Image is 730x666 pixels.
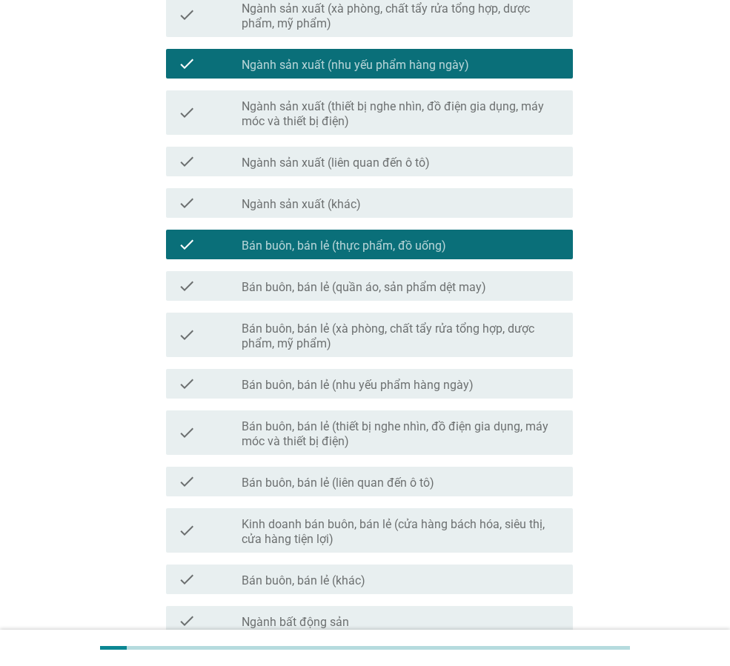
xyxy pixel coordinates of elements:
i: check [178,96,196,129]
i: check [178,153,196,170]
i: check [178,319,196,351]
label: Ngành sản xuất (thiết bị nghe nhìn, đồ điện gia dụng, máy móc và thiết bị điện) [242,99,561,129]
label: Ngành sản xuất (nhu yếu phẩm hàng ngày) [242,58,469,73]
label: Bán buôn, bán lẻ (thực phẩm, đồ uống) [242,239,446,253]
i: check [178,570,196,588]
label: Ngành sản xuất (xà phòng, chất tẩy rửa tổng hợp, dược phẩm, mỹ phẩm) [242,1,561,31]
i: check [178,236,196,253]
label: Bán buôn, bán lẻ (quần áo, sản phẩm dệt may) [242,280,486,295]
label: Ngành sản xuất (liên quan đến ô tô) [242,156,430,170]
label: Bán buôn, bán lẻ (liên quan đến ô tô) [242,476,434,490]
i: check [178,612,196,630]
i: check [178,277,196,295]
i: check [178,416,196,449]
i: check [178,473,196,490]
i: check [178,514,196,547]
label: Ngành bất động sản [242,615,349,630]
label: Kinh doanh bán buôn, bán lẻ (cửa hàng bách hóa, siêu thị, cửa hàng tiện lợi) [242,517,561,547]
label: Bán buôn, bán lẻ (xà phòng, chất tẩy rửa tổng hợp, dược phẩm, mỹ phẩm) [242,322,561,351]
i: check [178,55,196,73]
label: Bán buôn, bán lẻ (thiết bị nghe nhìn, đồ điện gia dụng, máy móc và thiết bị điện) [242,419,561,449]
i: check [178,375,196,393]
label: Bán buôn, bán lẻ (nhu yếu phẩm hàng ngày) [242,378,474,393]
label: Ngành sản xuất (khác) [242,197,361,212]
i: check [178,194,196,212]
label: Bán buôn, bán lẻ (khác) [242,573,365,588]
